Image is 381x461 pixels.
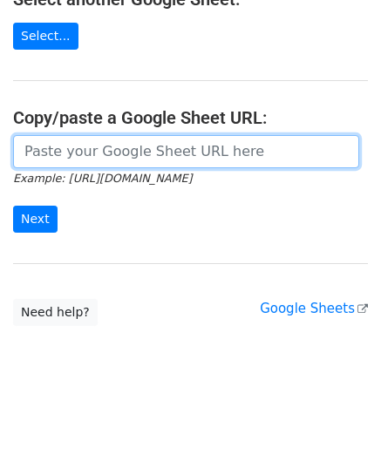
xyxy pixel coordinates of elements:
input: Next [13,206,58,233]
a: Select... [13,23,78,50]
input: Paste your Google Sheet URL here [13,135,359,168]
a: Google Sheets [260,301,368,316]
h4: Copy/paste a Google Sheet URL: [13,107,368,128]
small: Example: [URL][DOMAIN_NAME] [13,172,192,185]
iframe: Chat Widget [294,377,381,461]
a: Need help? [13,299,98,326]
